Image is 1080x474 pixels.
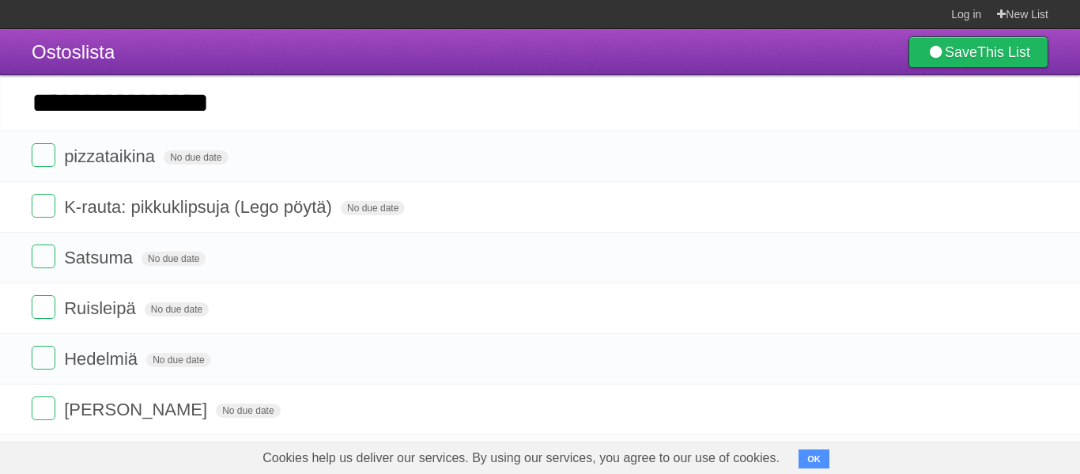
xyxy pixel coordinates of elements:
[32,143,55,167] label: Done
[32,41,115,63] span: Ostoslista
[32,245,55,268] label: Done
[799,449,829,468] button: OK
[146,353,210,367] span: No due date
[64,197,336,217] span: K-rauta: pikkuklipsuja (Lego pöytä)
[64,146,159,166] span: pizzataikina
[32,295,55,319] label: Done
[908,36,1048,68] a: SaveThis List
[32,194,55,218] label: Done
[164,150,228,165] span: No due date
[32,346,55,370] label: Done
[142,252,206,266] span: No due date
[64,298,140,318] span: Ruisleipä
[64,400,211,419] span: [PERSON_NAME]
[977,44,1030,60] b: This List
[32,396,55,420] label: Done
[341,201,405,215] span: No due date
[64,349,142,369] span: Hedelmiä
[64,248,137,267] span: Satsuma
[247,442,795,474] span: Cookies help us deliver our services. By using our services, you agree to our use of cookies.
[145,302,209,317] span: No due date
[216,404,280,418] span: No due date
